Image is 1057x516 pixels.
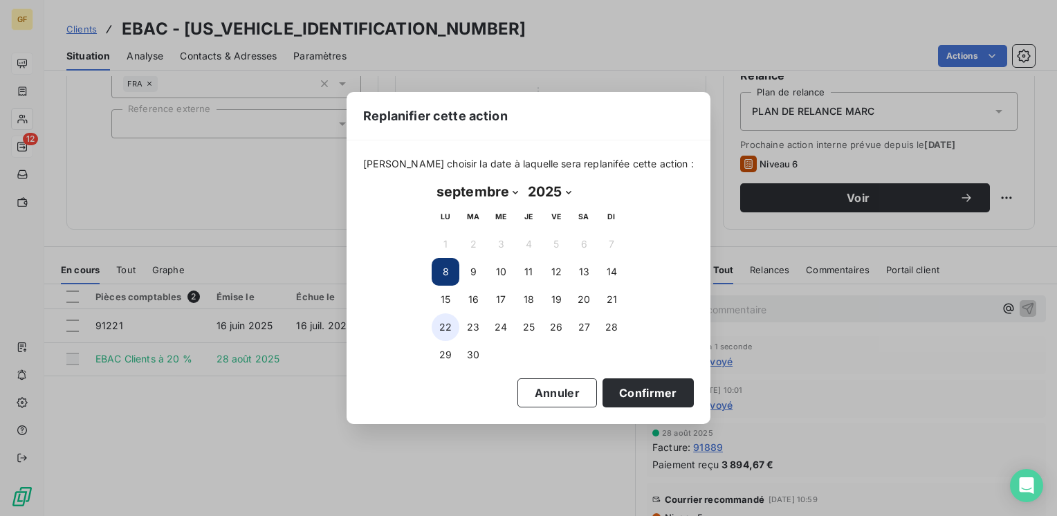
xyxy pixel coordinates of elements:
th: jeudi [515,203,542,230]
button: 1 [432,230,459,258]
div: Open Intercom Messenger [1010,469,1043,502]
button: 22 [432,313,459,341]
button: 24 [487,313,515,341]
button: 9 [459,258,487,286]
button: 18 [515,286,542,313]
button: 5 [542,230,570,258]
button: 26 [542,313,570,341]
th: samedi [570,203,598,230]
button: 7 [598,230,625,258]
button: Confirmer [603,378,694,407]
th: mardi [459,203,487,230]
button: 20 [570,286,598,313]
button: 30 [459,341,487,369]
button: 8 [432,258,459,286]
button: 4 [515,230,542,258]
button: 3 [487,230,515,258]
button: 28 [598,313,625,341]
button: 17 [487,286,515,313]
th: lundi [432,203,459,230]
button: Annuler [517,378,597,407]
th: dimanche [598,203,625,230]
button: 11 [515,258,542,286]
span: Replanifier cette action [363,107,508,125]
button: 2 [459,230,487,258]
button: 13 [570,258,598,286]
button: 21 [598,286,625,313]
button: 19 [542,286,570,313]
button: 23 [459,313,487,341]
span: [PERSON_NAME] choisir la date à laquelle sera replanifée cette action : [363,157,694,171]
button: 27 [570,313,598,341]
button: 10 [487,258,515,286]
button: 12 [542,258,570,286]
th: mercredi [487,203,515,230]
button: 16 [459,286,487,313]
button: 15 [432,286,459,313]
button: 6 [570,230,598,258]
button: 29 [432,341,459,369]
button: 25 [515,313,542,341]
button: 14 [598,258,625,286]
th: vendredi [542,203,570,230]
